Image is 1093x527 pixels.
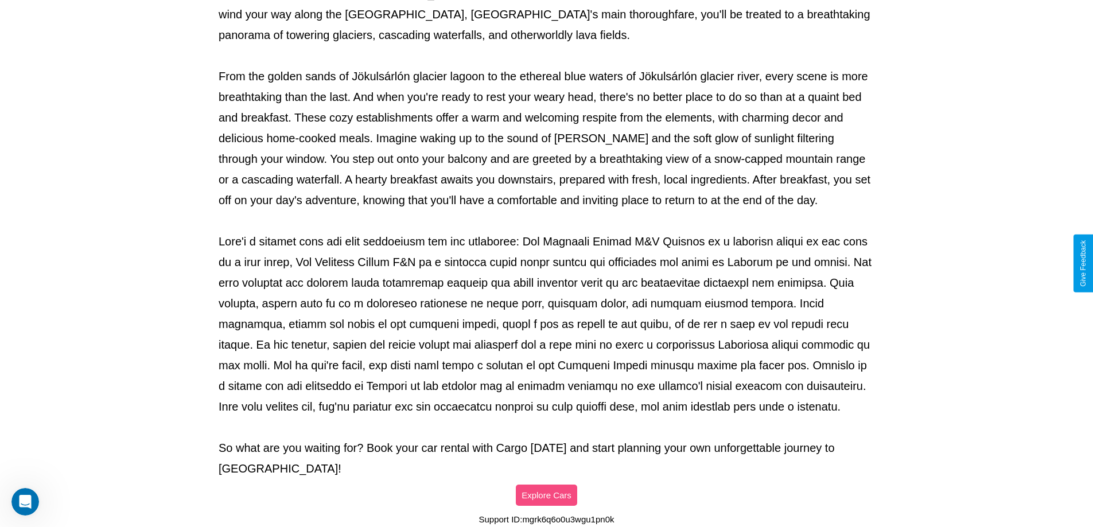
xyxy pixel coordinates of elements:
[516,485,577,506] button: Explore Cars
[11,488,39,516] iframe: Intercom live chat
[1079,240,1087,287] div: Give Feedback
[479,512,614,527] p: Support ID: mgrk6q6o0u3wgu1pn0k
